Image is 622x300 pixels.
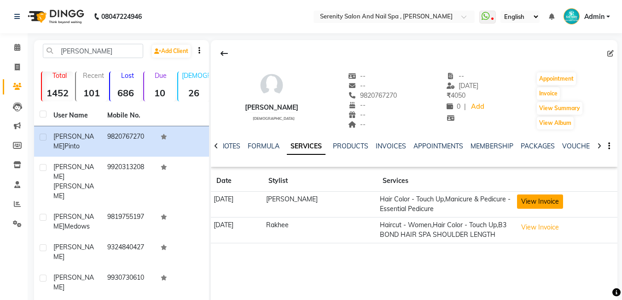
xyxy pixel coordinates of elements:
a: FORMULA [248,142,279,150]
span: -- [348,82,366,90]
td: 9920313208 [102,157,156,206]
strong: 101 [76,87,107,99]
a: VOUCHERS [562,142,599,150]
span: -- [348,111,366,119]
span: 4050 [447,91,465,100]
td: 9324840427 [102,237,156,267]
span: [DATE] [447,82,478,90]
span: [PERSON_NAME] [53,273,94,291]
button: View Summary [537,102,582,115]
div: Back to Client [215,45,234,62]
th: Mobile No. [102,105,156,126]
td: 9819755197 [102,206,156,237]
th: Stylist [263,171,377,192]
strong: 26 [178,87,209,99]
td: 9930730610 [102,267,156,298]
th: Date [211,171,263,192]
button: View Album [537,117,574,129]
button: Appointment [537,72,576,85]
span: -- [348,120,366,129]
a: Add [470,100,486,113]
img: Admin [564,8,580,24]
a: SERVICES [287,138,326,155]
span: 9820767270 [348,91,397,100]
td: [PERSON_NAME] [263,192,377,218]
span: [PERSON_NAME] [53,212,94,230]
span: [PERSON_NAME] [53,163,94,181]
p: Due [146,71,175,80]
td: 9820767270 [102,126,156,157]
div: [PERSON_NAME] [245,103,298,112]
img: logo [23,4,87,29]
span: [PERSON_NAME] [53,182,94,200]
a: PACKAGES [521,142,555,150]
span: 0 [447,102,460,111]
p: Total [46,71,73,80]
a: MEMBERSHIP [471,142,513,150]
span: ₹ [447,91,451,100]
span: -- [447,72,464,80]
span: [PERSON_NAME] [53,243,94,261]
strong: 1452 [42,87,73,99]
button: View Invoice [517,220,563,235]
th: User Name [48,105,102,126]
p: [DEMOGRAPHIC_DATA] [182,71,209,80]
span: Medows [64,222,90,230]
span: [DEMOGRAPHIC_DATA] [253,116,295,121]
p: Recent [80,71,107,80]
span: [PERSON_NAME] [53,132,94,150]
span: Admin [584,12,605,22]
td: Hair Color - Touch Up,Manicure & Pedicure - Essential Pedicure [377,192,514,218]
a: APPOINTMENTS [413,142,463,150]
strong: 10 [144,87,175,99]
td: [DATE] [211,192,263,218]
a: INVOICES [376,142,406,150]
a: NOTES [220,142,240,150]
b: 08047224946 [101,4,142,29]
img: avatar [258,71,285,99]
a: Add Client [152,45,191,58]
span: -- [348,72,366,80]
th: Services [377,171,514,192]
input: Search by Name/Mobile/Email/Code [43,44,143,58]
td: [DATE] [211,217,263,243]
p: Lost [114,71,141,80]
span: Pinto [64,142,80,150]
button: Invoice [537,87,560,100]
a: PRODUCTS [333,142,368,150]
span: | [464,102,466,112]
span: -- [348,101,366,109]
button: View Invoice [517,194,563,209]
td: Haircut - Women,Hair Color - Touch Up,B3 BOND HAIR SPA SHOULDER LENGTH [377,217,514,243]
td: Rakhee [263,217,377,243]
strong: 686 [110,87,141,99]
